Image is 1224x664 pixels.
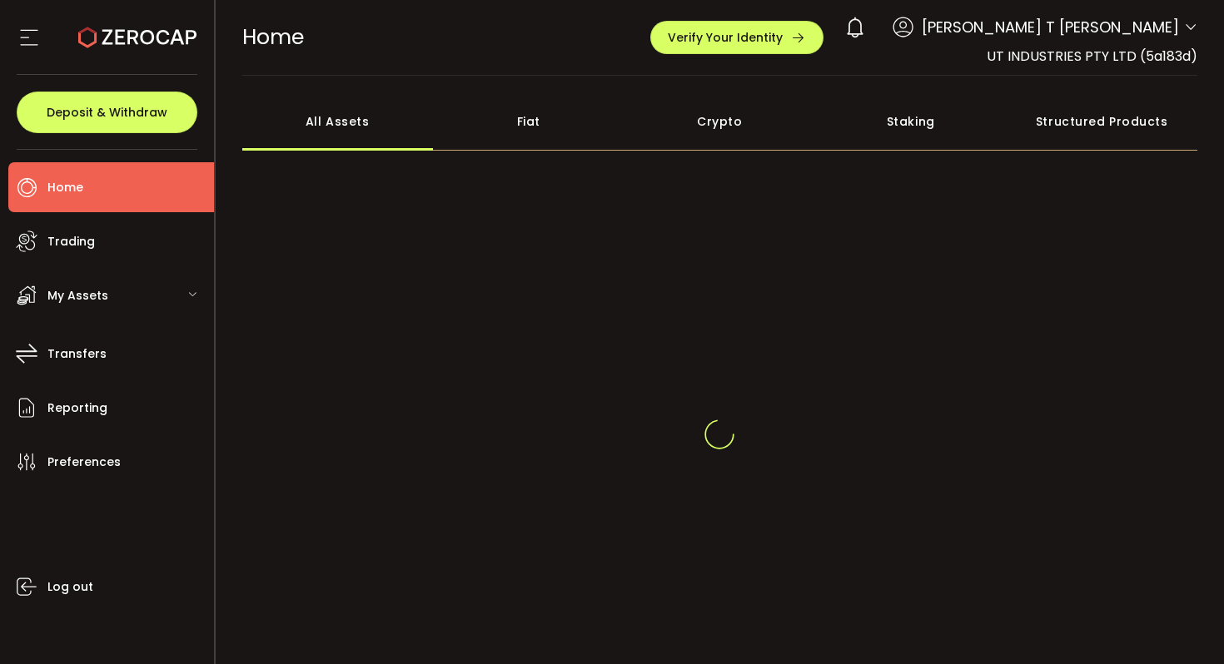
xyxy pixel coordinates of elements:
div: Staking [815,92,1007,151]
span: Home [47,176,83,200]
div: Fiat [433,92,624,151]
span: [PERSON_NAME] T [PERSON_NAME] [922,16,1179,38]
span: Log out [47,575,93,599]
button: Deposit & Withdraw [17,92,197,133]
div: Structured Products [1007,92,1198,151]
div: Crypto [624,92,816,151]
span: Reporting [47,396,107,420]
span: Home [242,22,304,52]
span: UT INDUSTRIES PTY LTD (5a183d) [987,47,1197,66]
span: Deposit & Withdraw [47,107,167,118]
span: Preferences [47,450,121,474]
span: Trading [47,230,95,254]
span: Transfers [47,342,107,366]
div: All Assets [242,92,434,151]
span: My Assets [47,284,108,308]
button: Verify Your Identity [650,21,823,54]
span: Verify Your Identity [668,32,783,43]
